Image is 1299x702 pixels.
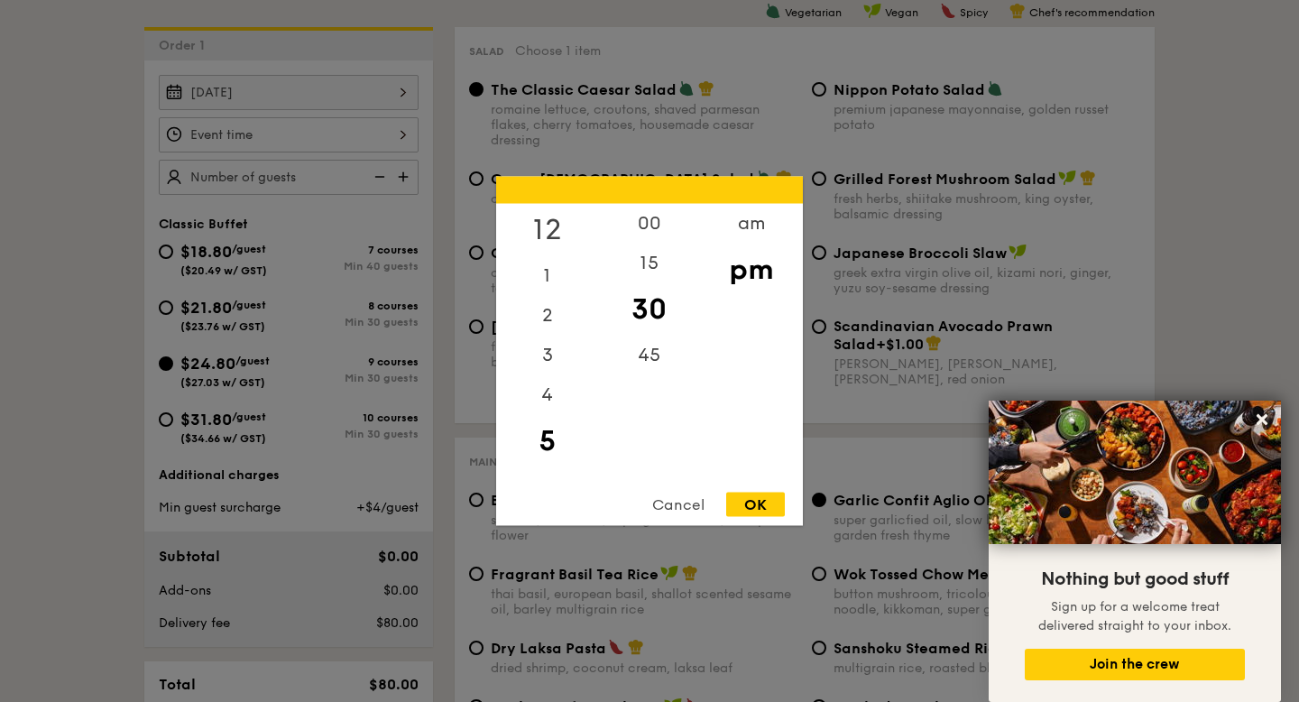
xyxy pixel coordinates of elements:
[496,467,598,507] div: 6
[1041,568,1229,590] span: Nothing but good stuff
[634,493,723,517] div: Cancel
[598,204,700,244] div: 00
[700,204,802,244] div: am
[1025,649,1245,680] button: Join the crew
[496,415,598,467] div: 5
[496,336,598,375] div: 3
[598,283,700,336] div: 30
[726,493,785,517] div: OK
[598,336,700,375] div: 45
[598,244,700,283] div: 15
[496,375,598,415] div: 4
[989,401,1281,544] img: DSC07876-Edit02-Large.jpeg
[1038,599,1231,633] span: Sign up for a welcome treat delivered straight to your inbox.
[496,296,598,336] div: 2
[700,244,802,296] div: pm
[496,256,598,296] div: 1
[496,204,598,256] div: 12
[1248,405,1276,434] button: Close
